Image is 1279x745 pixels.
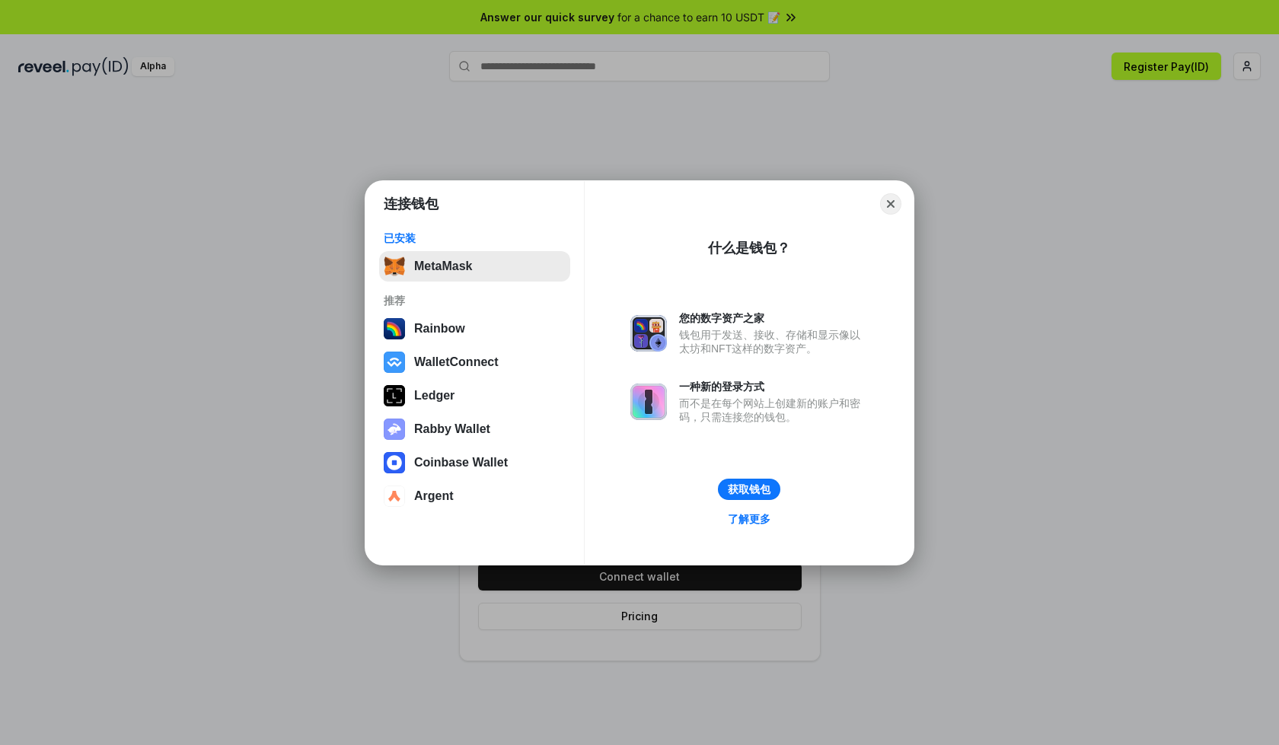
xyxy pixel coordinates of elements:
[384,452,405,473] img: svg+xml,%3Csvg%20width%3D%2228%22%20height%3D%2228%22%20viewBox%3D%220%200%2028%2028%22%20fill%3D...
[379,447,570,478] button: Coinbase Wallet
[379,347,570,377] button: WalletConnect
[414,355,499,369] div: WalletConnect
[719,509,780,529] a: 了解更多
[728,512,770,526] div: 了解更多
[679,328,868,355] div: 钱包用于发送、接收、存储和显示像以太坊和NFT这样的数字资产。
[384,352,405,373] img: svg+xml,%3Csvg%20width%3D%2228%22%20height%3D%2228%22%20viewBox%3D%220%200%2028%2028%22%20fill%3D...
[379,481,570,511] button: Argent
[414,322,465,336] div: Rainbow
[414,456,508,470] div: Coinbase Wallet
[708,239,790,257] div: 什么是钱包？
[384,385,405,406] img: svg+xml,%3Csvg%20xmlns%3D%22http%3A%2F%2Fwww.w3.org%2F2000%2Fsvg%22%20width%3D%2228%22%20height%3...
[384,231,566,245] div: 已安装
[379,314,570,344] button: Rainbow
[414,489,454,503] div: Argent
[718,479,780,500] button: 获取钱包
[414,389,455,403] div: Ledger
[414,422,490,436] div: Rabby Wallet
[728,482,770,496] div: 获取钱包
[679,396,868,424] div: 而不是在每个网站上创建新的账户和密码，只需连接您的钱包。
[384,486,405,507] img: svg+xml,%3Csvg%20width%3D%2228%22%20height%3D%2228%22%20viewBox%3D%220%200%2028%2028%22%20fill%3D...
[384,195,439,213] h1: 连接钱包
[384,256,405,277] img: svg+xml,%3Csvg%20fill%3D%22none%22%20height%3D%2233%22%20viewBox%3D%220%200%2035%2033%22%20width%...
[679,380,868,393] div: 一种新的登录方式
[679,311,868,325] div: 您的数字资产之家
[379,414,570,444] button: Rabby Wallet
[384,294,566,307] div: 推荐
[379,251,570,282] button: MetaMask
[384,318,405,339] img: svg+xml,%3Csvg%20width%3D%22120%22%20height%3D%22120%22%20viewBox%3D%220%200%20120%20120%22%20fil...
[414,259,472,273] div: MetaMask
[384,419,405,440] img: svg+xml,%3Csvg%20xmlns%3D%22http%3A%2F%2Fwww.w3.org%2F2000%2Fsvg%22%20fill%3D%22none%22%20viewBox...
[630,315,667,352] img: svg+xml,%3Csvg%20xmlns%3D%22http%3A%2F%2Fwww.w3.org%2F2000%2Fsvg%22%20fill%3D%22none%22%20viewBox...
[880,193,901,215] button: Close
[630,384,667,420] img: svg+xml,%3Csvg%20xmlns%3D%22http%3A%2F%2Fwww.w3.org%2F2000%2Fsvg%22%20fill%3D%22none%22%20viewBox...
[379,380,570,411] button: Ledger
